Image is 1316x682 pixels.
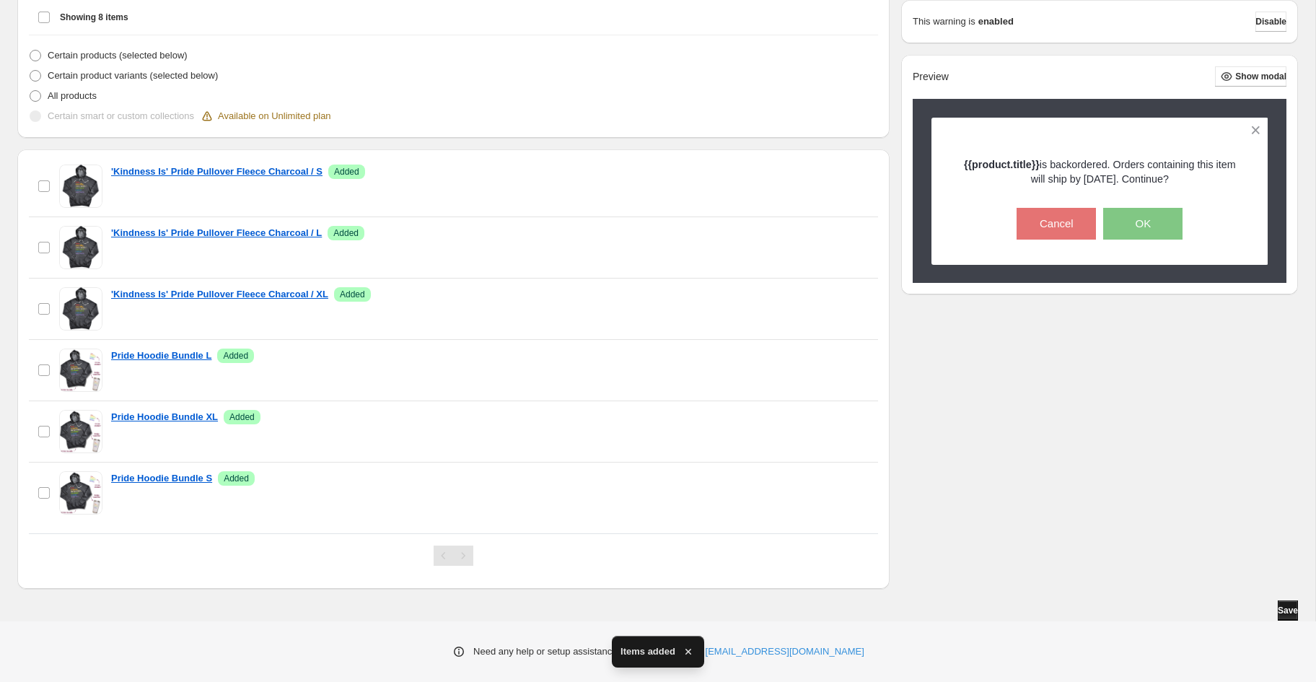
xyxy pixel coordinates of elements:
button: Disable [1255,12,1286,32]
span: Showing 8 items [60,12,128,23]
a: Pride Hoodie Bundle S [111,471,212,486]
p: is backordered. Orders containing this item will ship by [DATE]. Continue? [957,157,1243,186]
span: Added [340,289,365,300]
p: This warning is [913,14,975,29]
span: Show modal [1235,71,1286,82]
button: OK [1103,208,1183,240]
span: Added [224,473,249,484]
img: 'Kindness Is' Pride Pullover Fleece Charcoal / XL [59,287,102,331]
span: Items added [620,644,675,659]
span: Save [1278,605,1298,616]
p: Certain smart or custom collections [48,109,194,123]
img: Pride Hoodie Bundle L [59,349,102,392]
p: All products [48,89,97,103]
div: Available on Unlimited plan [200,109,331,123]
span: Certain product variants (selected below) [48,70,218,81]
strong: enabled [978,14,1014,29]
span: Disable [1255,16,1286,27]
a: Pride Hoodie Bundle XL [111,410,218,424]
button: Cancel [1017,208,1096,240]
strong: {{product.title}} [964,159,1040,170]
img: 'Kindness Is' Pride Pullover Fleece Charcoal / S [59,165,102,208]
a: 'Kindness Is' Pride Pullover Fleece Charcoal / XL [111,287,328,302]
nav: Pagination [434,546,473,566]
a: [EMAIL_ADDRESS][DOMAIN_NAME] [706,644,864,659]
a: Pride Hoodie Bundle L [111,349,211,363]
a: 'Kindness Is' Pride Pullover Fleece Charcoal / S [111,165,323,179]
span: Added [229,411,255,423]
span: Added [223,350,248,362]
span: Certain products (selected below) [48,50,188,61]
img: Pride Hoodie Bundle XL [59,410,102,453]
a: 'Kindness Is' Pride Pullover Fleece Charcoal / L [111,226,322,240]
span: Added [334,166,359,178]
img: Pride Hoodie Bundle S [59,471,102,515]
button: Save [1278,600,1298,621]
h2: Preview [913,71,949,83]
span: Added [333,227,359,239]
button: Show modal [1215,66,1286,87]
img: 'Kindness Is' Pride Pullover Fleece Charcoal / L [59,226,102,269]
